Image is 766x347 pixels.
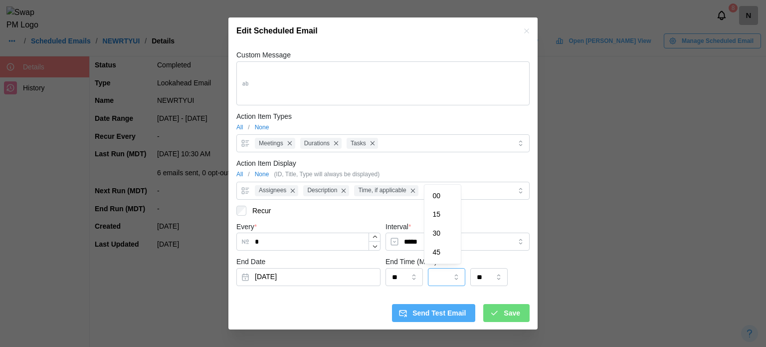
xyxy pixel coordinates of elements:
[412,305,466,322] span: Send Test Email
[426,224,459,243] div: 30
[236,123,243,132] a: All
[351,139,366,148] span: Tasks
[385,257,437,268] label: End Time (MDT)
[255,123,269,132] a: None
[426,243,459,262] div: 45
[246,206,271,216] label: Recur
[392,304,475,322] button: Send Test Email
[236,170,243,179] a: All
[236,50,291,61] label: Custom Message
[236,158,296,169] label: Action Item Display
[236,170,530,179] div: /
[307,186,337,195] span: Description
[259,139,283,148] span: Meetings
[236,257,265,268] label: End Date
[304,139,330,148] span: Durations
[236,123,530,132] div: /
[358,186,406,195] span: Time, if applicable
[255,170,269,179] a: None
[236,111,292,122] label: Action Item Types
[236,222,257,233] label: Every
[483,304,530,322] button: Save
[426,205,459,224] div: 15
[385,222,411,233] label: Interval
[259,186,286,195] span: Assignees
[236,268,381,286] button: Jun 19, 2030
[426,187,459,206] div: 00
[274,170,380,179] div: (ID, Title, Type will always be displayed)
[236,27,318,35] h2: Edit Scheduled Email
[504,305,520,322] span: Save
